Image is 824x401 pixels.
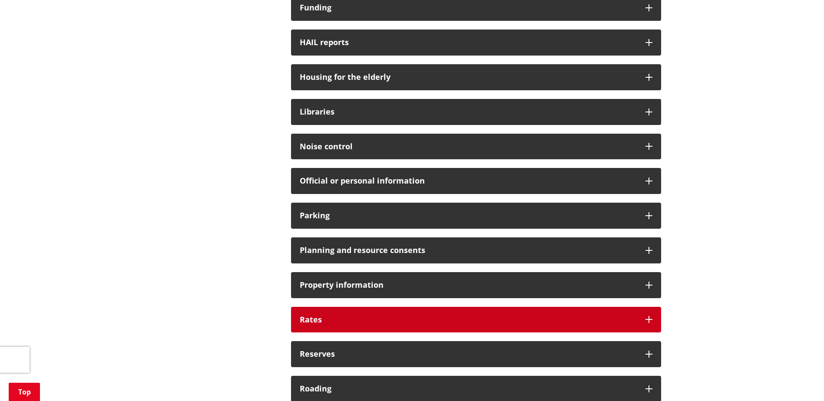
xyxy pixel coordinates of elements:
[300,142,637,151] h3: Noise control
[300,108,637,116] h3: Libraries
[300,385,637,393] h3: Roading
[300,211,637,220] h3: Parking
[300,281,637,289] h3: Property information
[9,383,40,401] a: Top
[300,177,637,185] h3: Official or personal information
[784,365,815,396] iframe: Messenger Launcher
[300,350,637,358] h3: Reserves
[300,3,637,12] h3: Funding
[300,246,637,255] h3: Planning and resource consents
[300,73,637,82] h3: Housing for the elderly
[300,316,637,324] h3: Rates
[300,38,637,47] h3: HAIL reports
